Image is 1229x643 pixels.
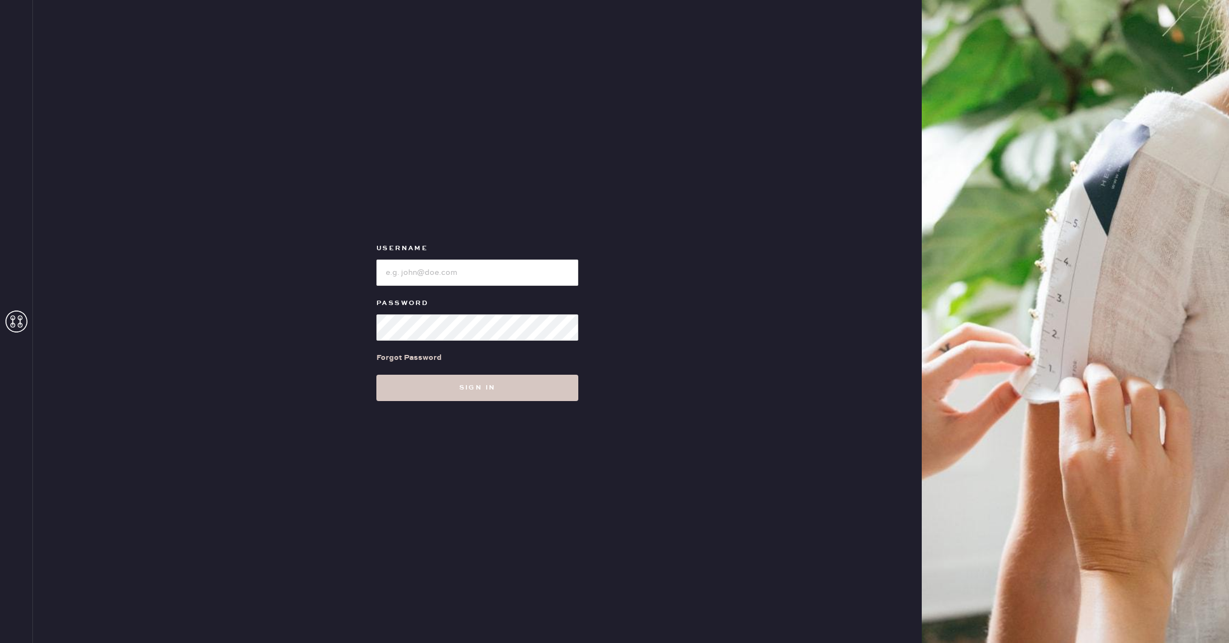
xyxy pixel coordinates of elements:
[376,260,578,286] input: e.g. john@doe.com
[376,352,442,364] div: Forgot Password
[376,297,578,310] label: Password
[376,341,442,375] a: Forgot Password
[376,242,578,255] label: Username
[376,375,578,401] button: Sign in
